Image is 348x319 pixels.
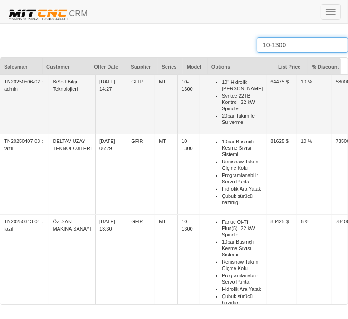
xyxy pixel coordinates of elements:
[222,138,263,158] li: 10bar Basınçlı Kesme Sıvısı Sistemi
[222,172,263,185] li: Programlanabilir Servo Punta
[222,192,263,206] li: Çubuk sürücü hazırlığı
[90,58,127,76] div: Offer Date
[49,134,96,215] td: DELTAV UZAY TEKNOLOJİLERİ
[178,134,200,215] td: 10-1300
[127,134,155,215] td: GFIR
[127,74,155,134] td: GFIR
[155,74,178,134] td: MT
[297,215,332,315] td: 6 %
[178,215,200,315] td: 10-1300
[0,74,49,134] td: TN20250506-02 : admin
[257,37,348,53] input: Search
[222,285,263,293] li: Hidrolik Ara Yatak
[96,74,127,134] td: [DATE] 14:27
[96,134,127,215] td: [DATE] 06:29
[96,215,127,315] td: [DATE] 13:30
[49,215,96,315] td: ÖZ-SAN MAKİNA SANAYİ
[267,215,297,315] td: 83425 $
[222,158,263,172] li: Renishaw Takım Ölçme Kolu
[158,58,183,76] div: Series
[183,58,207,76] div: Model
[222,185,263,192] li: Hidrolik Ara Yatak
[0,58,42,76] div: Salesman
[155,134,178,215] td: MT
[222,218,263,238] li: Fanuc Oi-Tf Plus(5)- 22 kW Spindle
[208,58,274,76] div: Options
[222,238,263,258] li: 10bar Basınçlı Kesme Sıvısı Sistemi
[222,272,263,285] li: Programlanabilir Servo Punta
[127,58,157,76] div: Supplier
[222,258,263,272] li: Renishaw Takım Ölçme Kolu
[267,74,297,134] td: 64475 $
[222,92,263,112] li: Syntec 22TB Kontrol- 22 kW Spindle
[178,74,200,134] td: 10-1300
[49,74,96,134] td: BiSoft Bilgi Teknolojieri
[222,112,263,126] li: 20bar Takım İçi Su verme
[267,134,297,215] td: 81625 $
[308,58,348,76] div: % Discount
[43,58,90,76] div: Customer
[155,215,178,315] td: MT
[274,58,308,76] div: List Price
[0,215,49,315] td: TN20250313-04 : fazıl
[222,293,263,306] li: Çubuk sürücü hazırlığı
[7,7,69,21] img: header.png
[0,134,49,215] td: TN20250407-03 : fazıl
[222,79,263,92] li: 10'' Hidrolik [PERSON_NAME]
[297,74,332,134] td: 10 %
[127,215,155,315] td: GFIR
[0,0,94,23] a: CRM
[297,134,332,215] td: 10 %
